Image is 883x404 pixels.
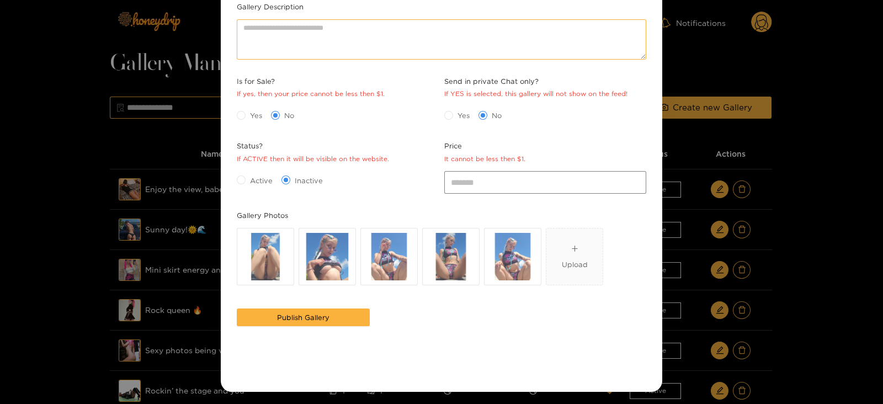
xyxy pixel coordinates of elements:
span: Yes [453,110,474,121]
span: Inactive [290,175,327,186]
span: Send in private Chat only? [444,76,627,87]
span: No [487,110,506,121]
span: Yes [246,110,267,121]
div: If YES is selected, this gallery will not show on the feed! [444,89,627,99]
span: Publish Gallery [277,312,329,323]
div: Upload [562,259,588,270]
span: Status? [237,140,389,151]
span: Is for Sale? [237,76,385,87]
span: Price [444,140,525,151]
div: If ACTIVE then it will be visible on the website. [237,154,389,164]
label: Gallery Description [237,1,304,12]
button: Publish Gallery [237,309,370,326]
span: plusUpload [546,228,603,285]
label: Gallery Photos [237,210,288,221]
div: If yes, then your price cannot be less then $1. [237,89,385,99]
span: Active [246,175,277,186]
span: plus [571,245,578,252]
span: No [280,110,299,121]
textarea: Gallery Description [237,19,646,60]
div: It cannot be less then $1. [444,154,525,164]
